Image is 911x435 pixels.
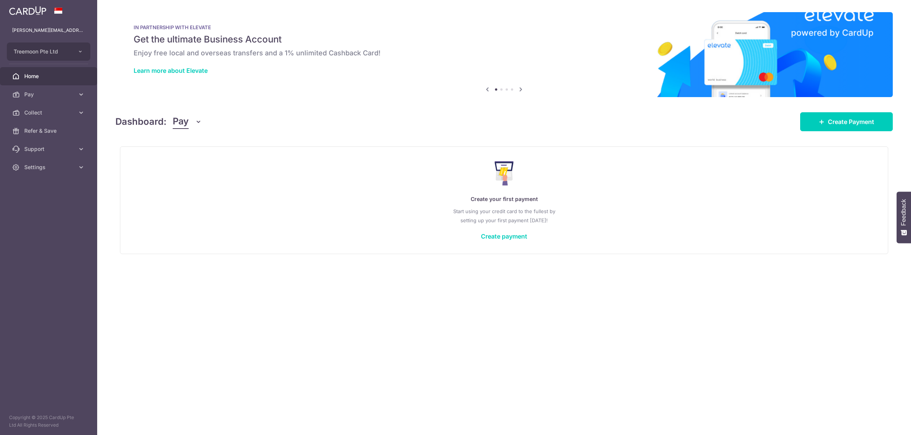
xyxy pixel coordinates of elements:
span: Collect [24,109,74,116]
a: Create payment [481,232,527,240]
img: Make Payment [495,161,514,185]
span: Home [24,72,74,80]
img: CardUp [9,6,46,15]
span: Pay [173,115,189,129]
span: Create Payment [828,117,874,126]
span: Pay [24,91,74,98]
img: Renovation banner [115,12,893,97]
p: [PERSON_NAME][EMAIL_ADDRESS][DOMAIN_NAME] [12,27,85,34]
span: Refer & Save [24,127,74,135]
span: Feedback [900,199,907,226]
span: Treemoon Pte Ltd [14,48,70,55]
p: Start using your credit card to the fullest by setting up your first payment [DATE]! [136,207,873,225]
a: Create Payment [800,112,893,131]
button: Treemoon Pte Ltd [7,42,90,61]
button: Pay [173,115,202,129]
h4: Dashboard: [115,115,167,129]
span: Settings [24,163,74,171]
h6: Enjoy free local and overseas transfers and a 1% unlimited Cashback Card! [134,49,875,58]
span: Support [24,145,74,153]
p: Create your first payment [136,195,873,204]
a: Learn more about Elevate [134,67,208,74]
h5: Get the ultimate Business Account [134,33,875,46]
button: Feedback - Show survey [897,192,911,243]
p: IN PARTNERSHIP WITH ELEVATE [134,24,875,30]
